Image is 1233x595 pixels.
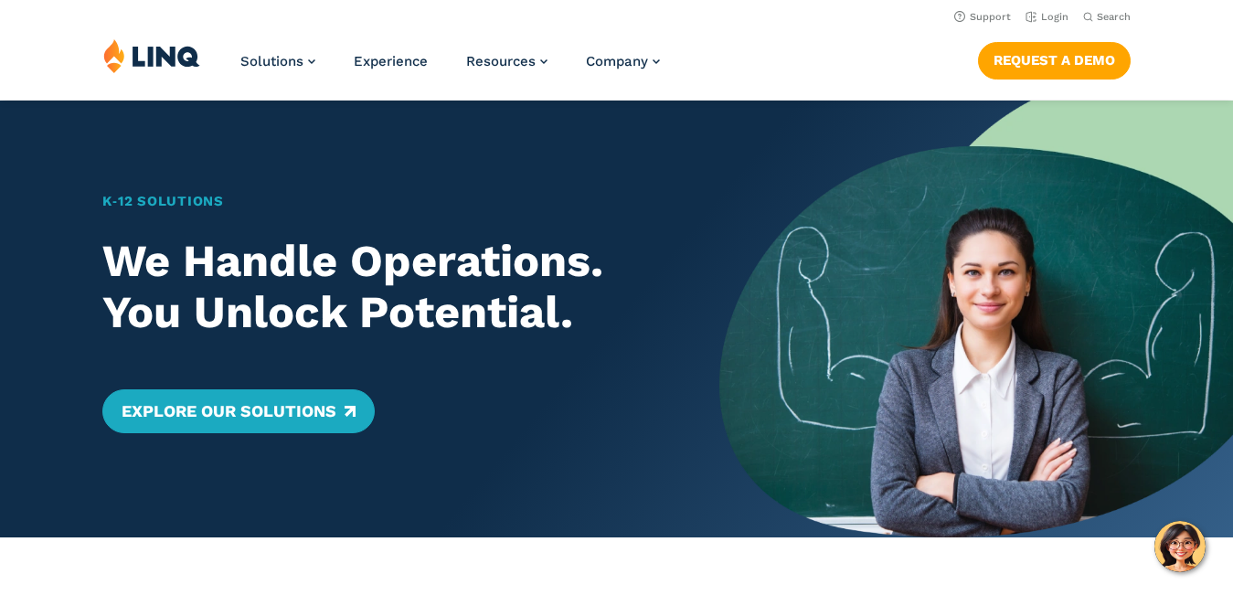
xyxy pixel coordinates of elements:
[240,53,303,69] span: Solutions
[102,389,374,433] a: Explore Our Solutions
[1154,521,1206,572] button: Hello, have a question? Let’s chat.
[1083,10,1131,24] button: Open Search Bar
[466,53,547,69] a: Resources
[978,42,1131,79] a: Request a Demo
[102,236,669,338] h2: We Handle Operations. You Unlock Potential.
[103,38,200,73] img: LINQ | K‑12 Software
[586,53,660,69] a: Company
[978,38,1131,79] nav: Button Navigation
[586,53,648,69] span: Company
[954,11,1011,23] a: Support
[240,53,315,69] a: Solutions
[102,191,669,211] h1: K‑12 Solutions
[719,101,1233,537] img: Home Banner
[1026,11,1068,23] a: Login
[466,53,536,69] span: Resources
[240,38,660,99] nav: Primary Navigation
[1097,11,1131,23] span: Search
[354,53,428,69] a: Experience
